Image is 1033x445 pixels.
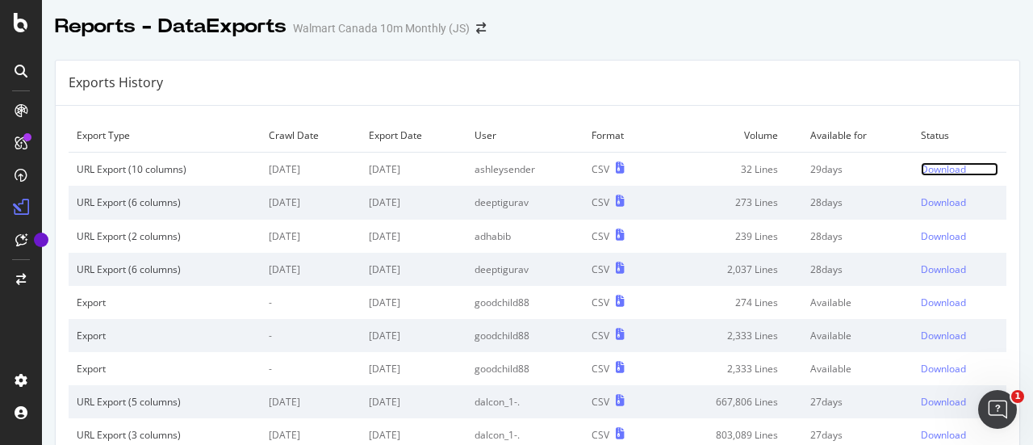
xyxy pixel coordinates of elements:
td: [DATE] [361,319,466,352]
a: Download [921,296,998,309]
td: [DATE] [261,186,362,219]
td: 32 Lines [659,153,802,187]
div: Exports History [69,73,163,92]
td: [DATE] [261,385,362,418]
div: URL Export (6 columns) [77,262,253,276]
td: [DATE] [361,153,466,187]
td: [DATE] [261,253,362,286]
a: Download [921,195,998,209]
td: Export Type [69,119,261,153]
td: dalcon_1-. [466,385,583,418]
td: 27 days [802,385,913,418]
div: Download [921,162,966,176]
div: Download [921,362,966,376]
td: [DATE] [361,385,466,418]
div: CSV [592,362,609,376]
div: arrow-right-arrow-left [476,23,486,34]
td: 29 days [802,153,913,187]
a: Download [921,329,998,342]
td: Export Date [361,119,466,153]
td: Volume [659,119,802,153]
td: 28 days [802,186,913,219]
a: Download [921,428,998,442]
td: deeptigurav [466,253,583,286]
td: goodchild88 [466,352,583,385]
div: CSV [592,229,609,243]
div: URL Export (5 columns) [77,395,253,409]
div: CSV [592,262,609,276]
td: [DATE] [261,220,362,253]
td: [DATE] [361,186,466,219]
td: - [261,319,362,352]
td: - [261,286,362,319]
div: Download [921,329,966,342]
td: [DATE] [361,220,466,253]
div: CSV [592,428,609,442]
div: CSV [592,296,609,309]
div: CSV [592,195,609,209]
div: URL Export (6 columns) [77,195,253,209]
div: URL Export (3 columns) [77,428,253,442]
td: [DATE] [361,253,466,286]
iframe: Intercom live chat [978,390,1017,429]
a: Download [921,395,998,409]
td: 274 Lines [659,286,802,319]
td: - [261,352,362,385]
a: Download [921,262,998,276]
td: [DATE] [261,153,362,187]
div: Download [921,229,966,243]
td: 28 days [802,253,913,286]
div: Export [77,362,253,376]
td: adhabib [466,220,583,253]
td: 667,806 Lines [659,385,802,418]
td: 2,333 Lines [659,319,802,352]
td: 2,333 Lines [659,352,802,385]
span: 1 [1011,390,1024,403]
a: Download [921,229,998,243]
td: deeptigurav [466,186,583,219]
td: User [466,119,583,153]
td: goodchild88 [466,319,583,352]
div: Download [921,262,966,276]
div: Tooltip anchor [34,233,48,247]
td: [DATE] [361,286,466,319]
div: Download [921,395,966,409]
div: Export [77,296,253,309]
div: CSV [592,395,609,409]
td: Crawl Date [261,119,362,153]
a: Download [921,362,998,376]
td: ashleysender [466,153,583,187]
td: Format [583,119,659,153]
td: Available for [802,119,913,153]
div: CSV [592,162,609,176]
td: Status [913,119,1006,153]
div: Export [77,329,253,342]
div: Reports - DataExports [55,13,286,40]
td: 2,037 Lines [659,253,802,286]
div: URL Export (10 columns) [77,162,253,176]
td: 239 Lines [659,220,802,253]
div: Available [810,362,905,376]
td: [DATE] [361,352,466,385]
div: Download [921,296,966,309]
div: CSV [592,329,609,342]
div: Download [921,428,966,442]
div: Available [810,329,905,342]
div: Walmart Canada 10m Monthly (JS) [293,20,470,36]
div: URL Export (2 columns) [77,229,253,243]
td: 273 Lines [659,186,802,219]
td: 28 days [802,220,913,253]
a: Download [921,162,998,176]
div: Available [810,296,905,309]
td: goodchild88 [466,286,583,319]
div: Download [921,195,966,209]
